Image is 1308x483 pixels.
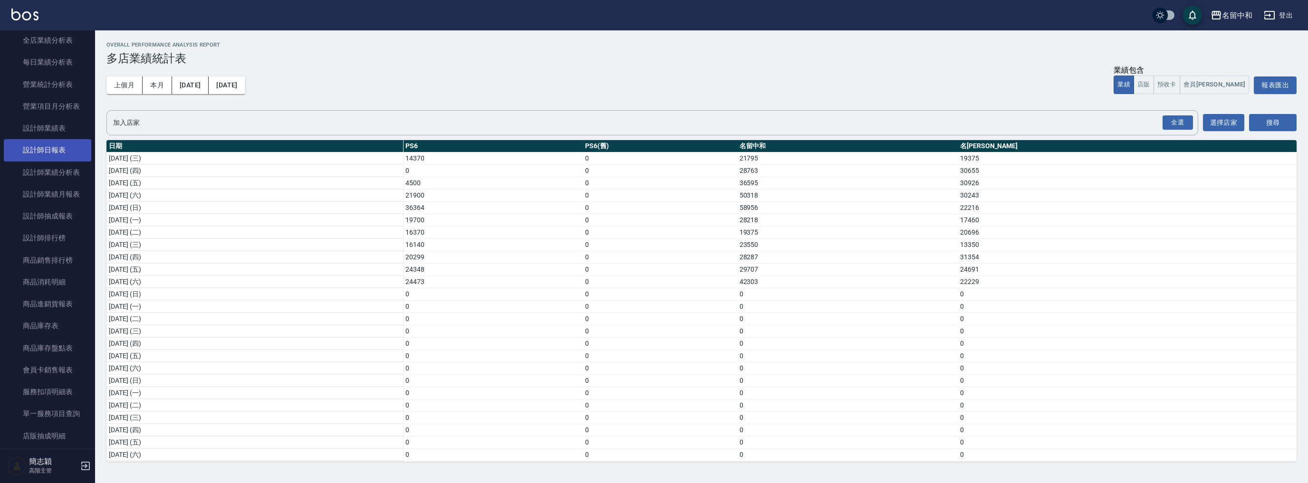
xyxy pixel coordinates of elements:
td: 0 [737,337,958,350]
td: 24691 [958,263,1297,275]
td: 23550 [737,238,958,251]
td: [DATE] (四) [106,337,403,350]
td: 0 [737,300,958,313]
td: 28287 [737,251,958,263]
td: 50318 [737,189,958,201]
td: 0 [583,177,737,189]
td: 21795 [737,152,958,164]
td: 19700 [403,214,583,226]
td: [DATE] (四) [106,424,403,436]
td: 0 [737,325,958,337]
button: 搜尋 [1249,114,1297,132]
td: 24348 [403,263,583,275]
div: 名留中和 [1222,9,1252,21]
td: 0 [737,362,958,374]
td: 0 [737,436,958,448]
button: 上個月 [106,76,143,94]
div: 全選 [1163,115,1193,130]
th: 名[PERSON_NAME] [958,140,1297,152]
td: 0 [958,461,1297,473]
button: 預收卡 [1154,76,1180,94]
td: 0 [958,436,1297,448]
td: [DATE] (三) [106,325,403,337]
td: 29707 [737,263,958,275]
td: 13350 [958,238,1297,251]
td: 0 [403,313,583,325]
a: 設計師日報表 [4,139,91,161]
td: 0 [403,374,583,387]
td: [DATE] (六) [106,189,403,201]
a: 店販分類抽成明細 [4,447,91,469]
th: 名留中和 [737,140,958,152]
td: 28763 [737,164,958,177]
td: [DATE] (二) [106,226,403,238]
td: 0 [958,362,1297,374]
td: 16370 [403,226,583,238]
a: 服務扣項明細表 [4,381,91,403]
button: 會員[PERSON_NAME] [1180,76,1250,94]
td: 0 [583,448,737,461]
td: 24473 [403,275,583,288]
td: 0 [737,313,958,325]
td: 0 [403,399,583,411]
td: 0 [403,362,583,374]
td: [DATE] (三) [106,152,403,164]
td: [DATE] (日) [106,374,403,387]
td: 36364 [403,201,583,214]
td: 0 [583,164,737,177]
td: 0 [403,288,583,300]
td: 0 [583,226,737,238]
td: 20696 [958,226,1297,238]
button: 登出 [1260,7,1297,24]
td: 0 [403,164,583,177]
td: 0 [737,399,958,411]
td: 0 [583,461,737,473]
a: 單一服務項目查詢 [4,403,91,425]
td: 0 [583,275,737,288]
td: 0 [737,461,958,473]
a: 商品銷售排行榜 [4,249,91,271]
td: [DATE] (五) [106,350,403,362]
td: 0 [583,189,737,201]
button: save [1183,6,1202,25]
td: [DATE] (五) [106,177,403,189]
td: 0 [403,448,583,461]
td: 0 [403,325,583,337]
a: 全店業績分析表 [4,29,91,51]
td: [DATE] (二) [106,313,403,325]
img: Person [8,456,27,475]
button: 報表匯出 [1254,76,1297,94]
td: 0 [583,436,737,448]
td: 0 [958,399,1297,411]
td: 0 [403,300,583,313]
td: [DATE] (六) [106,448,403,461]
a: 會員卡銷售報表 [4,359,91,381]
a: 店販抽成明細 [4,425,91,447]
td: 0 [583,374,737,387]
button: 本月 [143,76,172,94]
button: 店販 [1134,76,1154,94]
td: 0 [958,300,1297,313]
td: [DATE] (四) [106,251,403,263]
td: 0 [403,424,583,436]
td: 0 [958,313,1297,325]
button: 選擇店家 [1203,114,1244,132]
td: 20299 [403,251,583,263]
a: 每日業績分析表 [4,51,91,73]
a: 商品庫存盤點表 [4,337,91,359]
td: 0 [403,461,583,473]
td: [DATE] (三) [106,238,403,251]
a: 設計師排行榜 [4,227,91,249]
td: 0 [583,238,737,251]
th: 日期 [106,140,403,152]
h2: Overall Performance Analysis Report [106,42,1297,48]
td: 0 [583,424,737,436]
a: 營業項目月分析表 [4,95,91,117]
td: 14370 [403,152,583,164]
td: 0 [583,288,737,300]
td: 19375 [737,226,958,238]
td: 0 [583,214,737,226]
a: 設計師業績分析表 [4,161,91,183]
td: 0 [583,399,737,411]
td: [DATE] (一) [106,214,403,226]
